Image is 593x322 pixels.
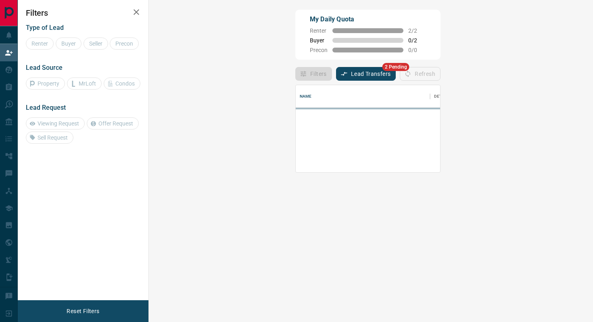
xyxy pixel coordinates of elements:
[310,15,426,24] p: My Daily Quota
[296,85,430,108] div: Name
[310,47,328,53] span: Precon
[61,304,104,318] button: Reset Filters
[310,27,328,34] span: Renter
[310,37,328,44] span: Buyer
[26,104,66,111] span: Lead Request
[26,8,140,18] h2: Filters
[382,63,409,71] span: 2 Pending
[408,27,426,34] span: 2 / 2
[300,85,312,108] div: Name
[336,67,396,81] button: Lead Transfers
[26,64,63,71] span: Lead Source
[26,24,64,31] span: Type of Lead
[408,47,426,53] span: 0 / 0
[408,37,426,44] span: 0 / 2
